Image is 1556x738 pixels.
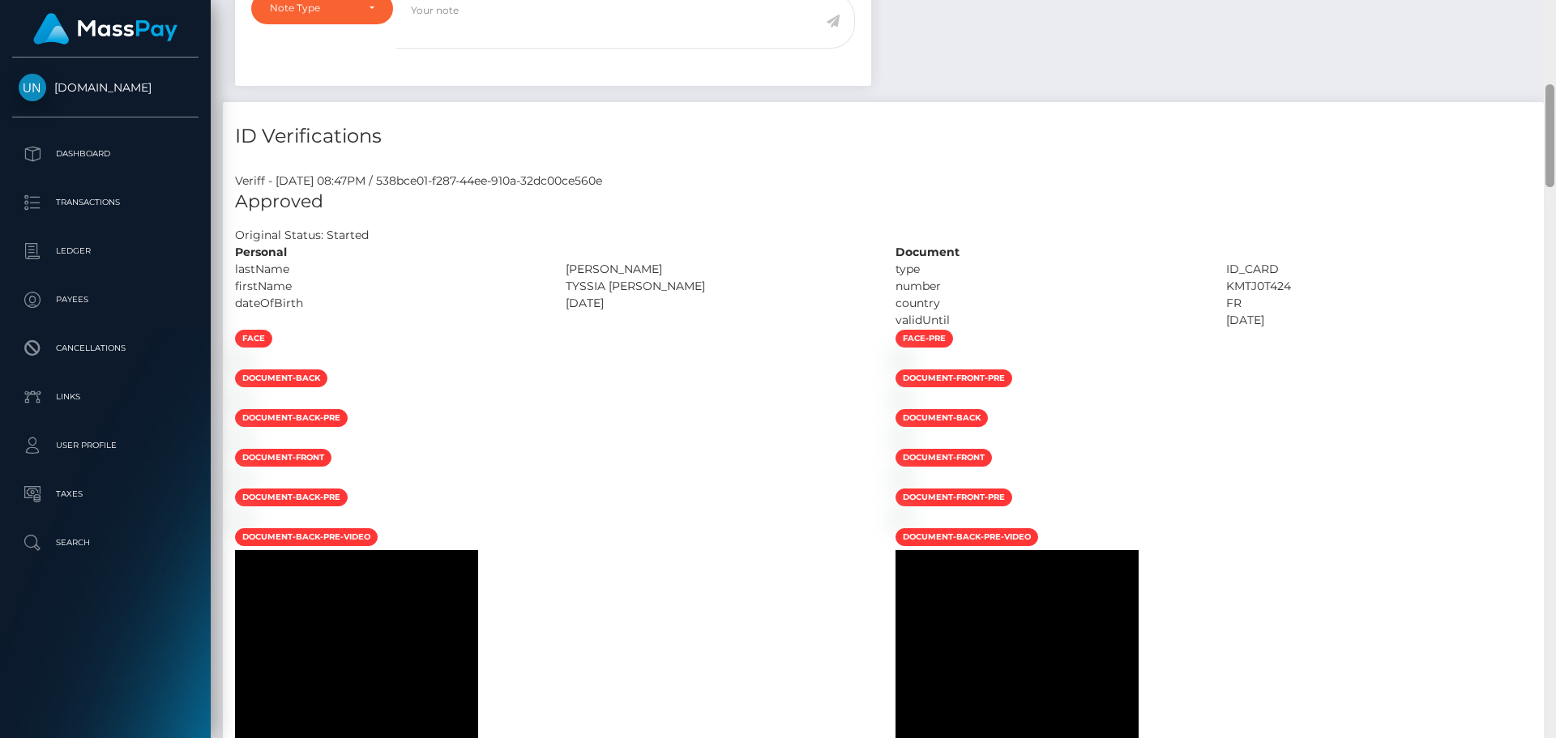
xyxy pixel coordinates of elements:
p: Cancellations [19,336,192,360]
span: face-pre [896,330,953,348]
a: Transactions [12,182,199,223]
img: MassPay Logo [33,13,177,45]
span: document-front [896,449,992,467]
p: Links [19,385,192,409]
div: firstName [223,278,554,295]
img: aab91590-45da-4d60-8cf4-e991966b7bcb [235,354,248,367]
span: document-back [235,369,327,387]
img: 77c0f992-e6a2-498e-9248-a8f26324f4bc [896,354,908,367]
div: validUntil [883,312,1214,329]
div: TYSSIA [PERSON_NAME] [554,278,884,295]
div: dateOfBirth [223,295,554,312]
div: Veriff - [DATE] 08:47PM / 538bce01-f287-44ee-910a-32dc00ce560e [223,173,1544,190]
span: document-back-pre [235,488,348,506]
div: [DATE] [554,295,884,312]
div: number [883,278,1214,295]
div: country [883,295,1214,312]
span: document-back [896,409,988,427]
a: User Profile [12,425,199,466]
img: Unlockt.me [19,74,46,101]
div: [PERSON_NAME] [554,261,884,278]
img: 6a861b6f-f7cc-4513-b3cc-71844509e3b9 [235,513,248,526]
a: Cancellations [12,328,199,369]
div: Note Type [270,2,356,15]
span: document-back-pre [235,409,348,427]
span: face [235,330,272,348]
img: 94b55027-9a16-493d-ba8b-c88c275c53d4 [235,433,248,446]
a: Ledger [12,231,199,271]
img: c394db66-26b9-41dc-8fe6-6ede1ac3c548 [235,473,248,486]
p: Dashboard [19,142,192,166]
img: 0e2677b5-bafa-497a-8f11-5a7ec5e80a4c [896,473,908,486]
p: Transactions [19,190,192,215]
span: document-front [235,449,331,467]
span: document-back-pre-video [235,528,378,546]
p: Ledger [19,239,192,263]
div: FR [1214,295,1545,312]
div: ID_CARD [1214,261,1545,278]
a: Search [12,523,199,563]
span: document-front-pre [896,369,1012,387]
div: type [883,261,1214,278]
a: Payees [12,279,199,320]
p: Taxes [19,482,192,506]
a: Dashboard [12,134,199,174]
img: a52c41e4-9a00-452e-b6f9-9704aadc1205 [235,394,248,407]
p: Payees [19,288,192,312]
h4: ID Verifications [235,122,1532,151]
img: bf1ab0c2-58c7-4871-8b18-b5fb20cef181 [896,433,908,446]
a: Links [12,377,199,417]
h7: Original Status: Started [235,228,369,242]
p: User Profile [19,433,192,458]
div: [DATE] [1214,312,1545,329]
p: Search [19,531,192,555]
span: document-back-pre-video [896,528,1038,546]
a: Taxes [12,474,199,514]
strong: Document [896,245,960,259]
img: 5b4d4729-cf52-4518-86db-a20601d63927 [896,394,908,407]
span: [DOMAIN_NAME] [12,80,199,95]
div: lastName [223,261,554,278]
h5: Approved [235,190,1532,215]
img: 55357f18-d4e9-490e-b8d1-cc223daa3be0 [896,513,908,526]
div: KMTJ0T424 [1214,278,1545,295]
span: document-front-pre [896,488,1012,506]
strong: Personal [235,245,287,259]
